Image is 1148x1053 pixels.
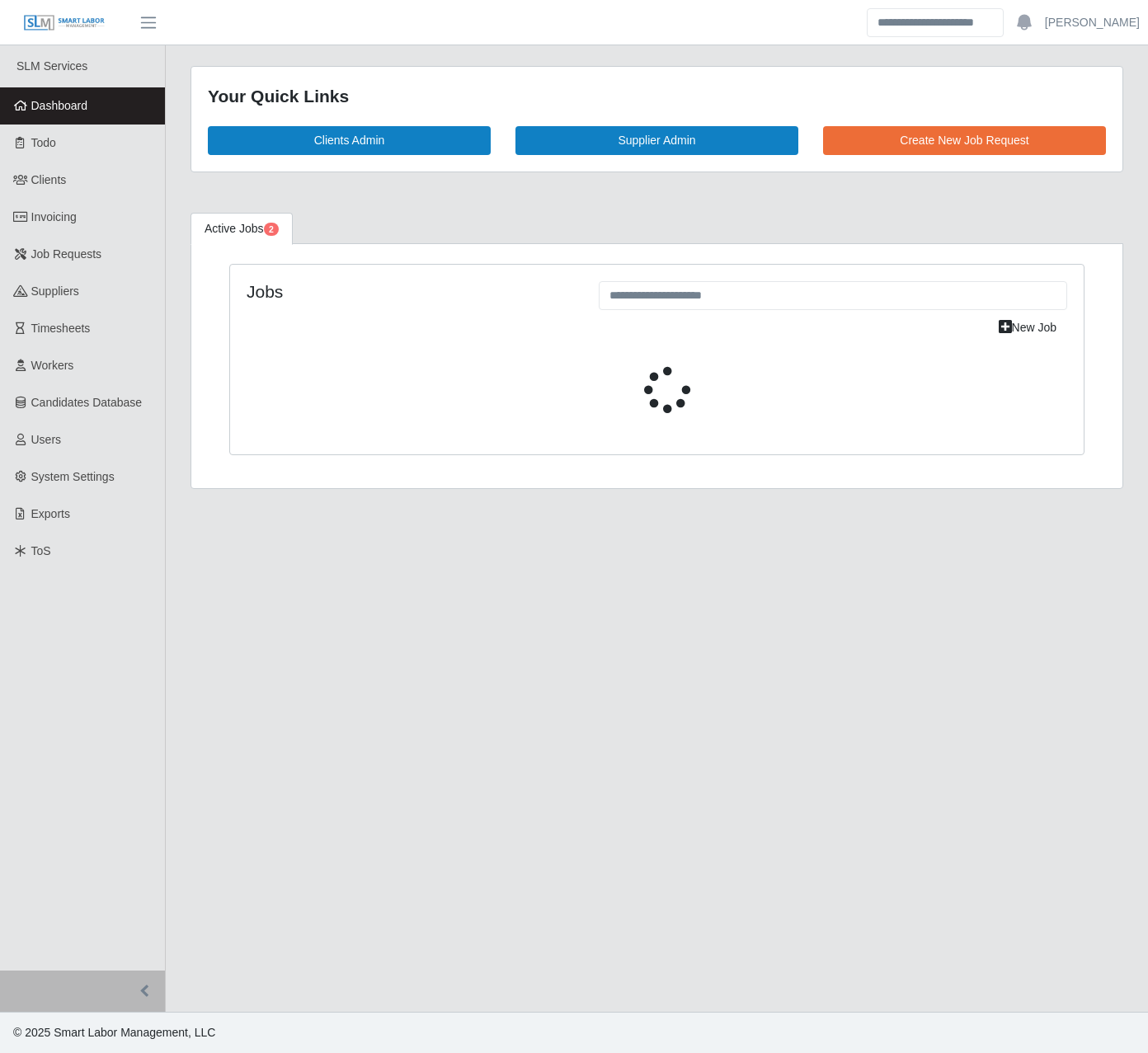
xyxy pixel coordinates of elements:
[31,247,102,261] span: Job Requests
[208,126,491,155] a: Clients Admin
[31,544,51,557] span: ToS
[13,1026,215,1039] span: © 2025 Smart Labor Management, LLC
[31,210,77,223] span: Invoicing
[31,136,56,149] span: Todo
[1045,14,1140,31] a: [PERSON_NAME]
[16,59,87,73] span: SLM Services
[31,99,88,112] span: Dashboard
[208,83,1106,110] div: Your Quick Links
[31,433,62,446] span: Users
[31,284,79,298] span: Suppliers
[867,8,1004,37] input: Search
[31,470,115,483] span: System Settings
[247,281,574,302] h4: Jobs
[23,14,106,32] img: SLM Logo
[31,359,74,372] span: Workers
[264,223,279,236] span: Pending Jobs
[31,173,67,186] span: Clients
[515,126,798,155] a: Supplier Admin
[31,322,91,335] span: Timesheets
[31,396,143,409] span: Candidates Database
[31,507,70,520] span: Exports
[988,313,1067,342] a: New Job
[191,213,293,245] a: Active Jobs
[823,126,1106,155] a: Create New Job Request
